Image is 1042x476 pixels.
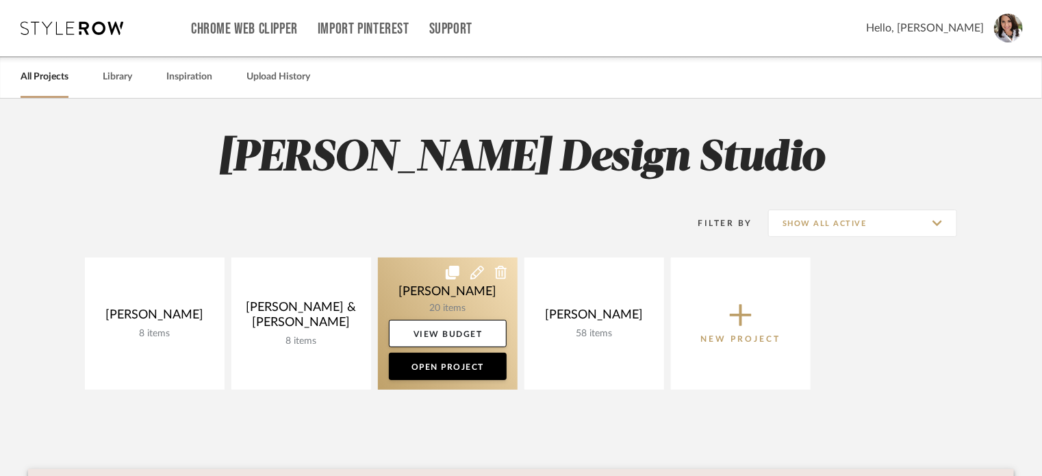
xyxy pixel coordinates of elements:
[242,300,360,336] div: [PERSON_NAME] & [PERSON_NAME]
[242,336,360,347] div: 8 items
[701,332,781,346] p: New Project
[96,328,214,340] div: 8 items
[429,23,472,35] a: Support
[191,23,298,35] a: Chrome Web Clipper
[389,320,507,347] a: View Budget
[535,328,653,340] div: 58 items
[389,353,507,380] a: Open Project
[535,308,653,328] div: [PERSON_NAME]
[866,20,984,36] span: Hello, [PERSON_NAME]
[994,14,1023,42] img: avatar
[96,308,214,328] div: [PERSON_NAME]
[318,23,409,35] a: Import Pinterest
[681,216,752,230] div: Filter By
[246,68,310,86] a: Upload History
[28,133,1014,184] h2: [PERSON_NAME] Design Studio
[166,68,212,86] a: Inspiration
[671,258,811,390] button: New Project
[21,68,68,86] a: All Projects
[103,68,132,86] a: Library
